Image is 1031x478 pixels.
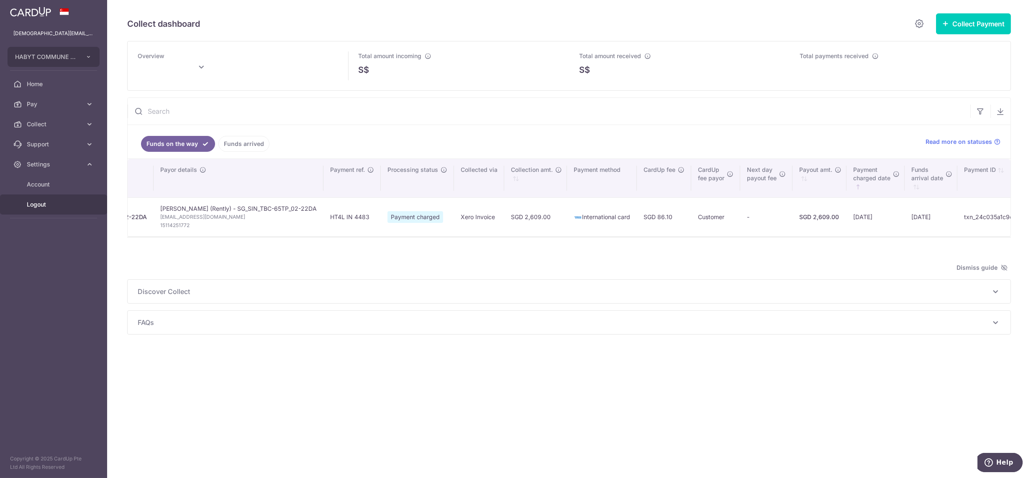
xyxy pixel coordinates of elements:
span: Payor details [160,166,197,174]
span: Read more on statuses [926,138,992,146]
span: Logout [27,200,82,209]
span: Total amount received [579,52,641,59]
th: Next daypayout fee [740,159,792,197]
p: FAQs [138,317,1000,327]
span: Pay [27,100,82,108]
span: Account [27,180,82,189]
span: Payment ref. [330,166,365,174]
th: Payment ref. [323,159,381,197]
span: S$ [359,64,369,76]
span: Funds arrival date [911,166,943,182]
span: CardUp fee [644,166,675,174]
th: Processing status [381,159,454,197]
p: Discover Collect [138,286,1000,297]
td: Xero Invoice [454,197,504,236]
span: Processing status [387,166,438,174]
th: Collected via [454,159,504,197]
th: Payout amt. : activate to sort column ascending [792,159,846,197]
a: Funds on the way [141,136,215,152]
th: Paymentcharged date : activate to sort column ascending [846,159,905,197]
a: Funds arrived [218,136,269,152]
span: [EMAIL_ADDRESS][DOMAIN_NAME] [160,213,317,221]
td: SGD 86.10 [637,197,691,236]
img: CardUp [10,7,51,17]
span: Help [19,6,36,13]
span: Collect [27,120,82,128]
td: HT4L IN 4483 [323,197,381,236]
span: FAQs [138,317,990,327]
span: CardUp fee payor [698,166,724,182]
iframe: Opens a widget where you can find more information [977,453,1023,474]
th: CardUpfee payor [691,159,740,197]
td: [DATE] [905,197,957,236]
th: Payment method [567,159,637,197]
div: SGD 2,609.00 [799,213,840,221]
td: - [740,197,792,236]
span: 15114251772 [160,221,317,230]
button: Collect Payment [936,13,1011,34]
span: Total amount incoming [359,52,422,59]
th: Collection amt. : activate to sort column ascending [504,159,567,197]
td: Customer [691,197,740,236]
span: Next day payout fee [747,166,777,182]
span: Total payments received [800,52,869,59]
span: Overview [138,52,164,59]
td: txn_24c035a1c9c [957,197,1020,236]
span: Settings [27,160,82,169]
input: Search [128,98,970,125]
td: [PERSON_NAME] (Rently) - SG_SIN_TBC-65TP_02-22DA [154,197,323,236]
th: Payor details [154,159,323,197]
td: [DATE] [846,197,905,236]
span: Dismiss guide [957,263,1008,273]
span: Support [27,140,82,148]
span: Discover Collect [138,286,990,297]
span: Payment charged date [853,166,890,182]
a: Read more on statuses [926,138,1000,146]
span: Home [27,80,82,88]
th: Fundsarrival date : activate to sort column ascending [905,159,957,197]
th: CardUp fee [637,159,691,197]
p: [DEMOGRAPHIC_DATA][EMAIL_ADDRESS][DOMAIN_NAME] [13,29,94,38]
h5: Collect dashboard [127,17,200,31]
button: HABYT COMMUNE SINGAPORE 2 PTE. LTD. [8,47,100,67]
span: S$ [579,64,590,76]
span: Payout amt. [799,166,832,174]
span: HABYT COMMUNE SINGAPORE 2 PTE. LTD. [15,53,77,61]
td: International card [567,197,637,236]
img: american-express-sm-c955881869ff4294d00fd038735fb651958d7f10184fcf1bed3b24c57befb5f2.png [574,213,582,222]
span: Payment charged [387,211,443,223]
span: Collection amt. [511,166,553,174]
th: Payment ID: activate to sort column ascending [957,159,1020,197]
td: SGD 2,609.00 [504,197,567,236]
